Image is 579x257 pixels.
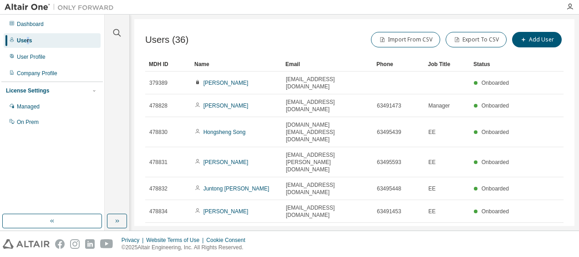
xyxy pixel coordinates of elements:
[149,102,168,109] span: 478828
[286,181,369,196] span: [EMAIL_ADDRESS][DOMAIN_NAME]
[206,236,250,244] div: Cookie Consent
[377,185,401,192] span: 63495448
[377,128,401,136] span: 63495439
[203,103,249,109] a: [PERSON_NAME]
[17,103,40,110] div: Managed
[149,159,168,166] span: 478831
[149,57,187,72] div: MDH ID
[203,129,246,135] a: Hongsheng Song
[100,239,113,249] img: youtube.svg
[55,239,65,249] img: facebook.svg
[376,57,421,72] div: Phone
[482,208,509,215] span: Onboarded
[146,236,206,244] div: Website Terms of Use
[149,208,168,215] span: 478834
[377,159,401,166] span: 63495593
[17,53,46,61] div: User Profile
[17,118,39,126] div: On Prem
[122,244,251,252] p: © 2025 Altair Engineering, Inc. All Rights Reserved.
[428,159,436,166] span: EE
[149,79,168,87] span: 379389
[286,121,369,143] span: [DOMAIN_NAME][EMAIL_ADDRESS][DOMAIN_NAME]
[149,128,168,136] span: 478830
[17,21,44,28] div: Dashboard
[6,87,49,94] div: License Settings
[17,37,32,44] div: Users
[3,239,50,249] img: altair_logo.svg
[17,70,57,77] div: Company Profile
[203,159,249,165] a: [PERSON_NAME]
[145,35,188,45] span: Users (36)
[428,128,436,136] span: EE
[149,185,168,192] span: 478832
[512,32,562,47] button: Add User
[70,239,80,249] img: instagram.svg
[482,185,509,192] span: Onboarded
[122,236,146,244] div: Privacy
[482,159,509,165] span: Onboarded
[428,208,436,215] span: EE
[194,57,278,72] div: Name
[377,102,401,109] span: 63491473
[428,57,466,72] div: Job Title
[428,185,436,192] span: EE
[286,76,369,90] span: [EMAIL_ADDRESS][DOMAIN_NAME]
[203,185,269,192] a: Juntong [PERSON_NAME]
[203,208,249,215] a: [PERSON_NAME]
[285,57,369,72] div: Email
[482,80,509,86] span: Onboarded
[482,129,509,135] span: Onboarded
[473,57,512,72] div: Status
[377,208,401,215] span: 63491453
[5,3,118,12] img: Altair One
[85,239,95,249] img: linkedin.svg
[428,102,450,109] span: Manager
[482,103,509,109] span: Onboarded
[286,204,369,219] span: [EMAIL_ADDRESS][DOMAIN_NAME]
[446,32,507,47] button: Export To CSV
[286,151,369,173] span: [EMAIL_ADDRESS][PERSON_NAME][DOMAIN_NAME]
[286,98,369,113] span: [EMAIL_ADDRESS][DOMAIN_NAME]
[371,32,440,47] button: Import From CSV
[203,80,249,86] a: [PERSON_NAME]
